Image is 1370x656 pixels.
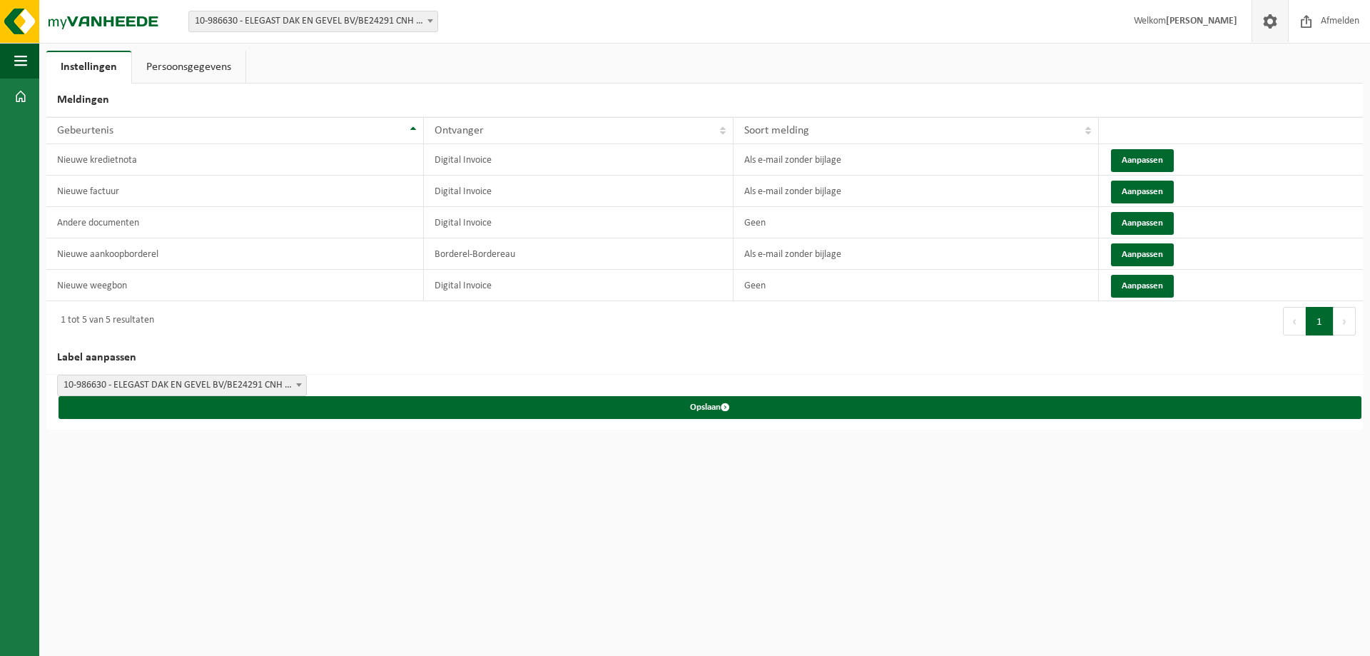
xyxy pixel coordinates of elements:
td: Als e-mail zonder bijlage [734,144,1098,176]
button: 1 [1306,307,1334,335]
td: Als e-mail zonder bijlage [734,238,1098,270]
td: Geen [734,207,1098,238]
button: Aanpassen [1111,275,1174,298]
span: 10-986630 - ELEGAST DAK EN GEVEL BV/BE24291 CNH B44 - ZEDELGEM [188,11,438,32]
button: Aanpassen [1111,243,1174,266]
td: Digital Invoice [424,270,734,301]
button: Next [1334,307,1356,335]
td: Andere documenten [46,207,424,238]
h2: Label aanpassen [46,341,1363,375]
td: Borderel-Bordereau [424,238,734,270]
td: Digital Invoice [424,176,734,207]
td: Als e-mail zonder bijlage [734,176,1098,207]
span: Gebeurtenis [57,125,113,136]
a: Persoonsgegevens [132,51,245,84]
button: Previous [1283,307,1306,335]
td: Geen [734,270,1098,301]
strong: [PERSON_NAME] [1166,16,1237,26]
td: Nieuwe factuur [46,176,424,207]
span: Ontvanger [435,125,484,136]
span: 10-986630 - ELEGAST DAK EN GEVEL BV/BE24291 CNH B44 - ZEDELGEM [189,11,437,31]
h2: Meldingen [46,84,1363,117]
div: 1 tot 5 van 5 resultaten [54,308,154,334]
span: Soort melding [744,125,809,136]
td: Nieuwe kredietnota [46,144,424,176]
td: Nieuwe aankoopborderel [46,238,424,270]
td: Digital Invoice [424,207,734,238]
span: 10-986630 - ELEGAST DAK EN GEVEL BV/BE24291 CNH B44 - ZEDELGEM [57,375,307,396]
span: 10-986630 - ELEGAST DAK EN GEVEL BV/BE24291 CNH B44 - ZEDELGEM [58,375,306,395]
button: Opslaan [59,396,1361,419]
td: Nieuwe weegbon [46,270,424,301]
td: Digital Invoice [424,144,734,176]
a: Instellingen [46,51,131,84]
button: Aanpassen [1111,149,1174,172]
button: Aanpassen [1111,212,1174,235]
button: Aanpassen [1111,181,1174,203]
